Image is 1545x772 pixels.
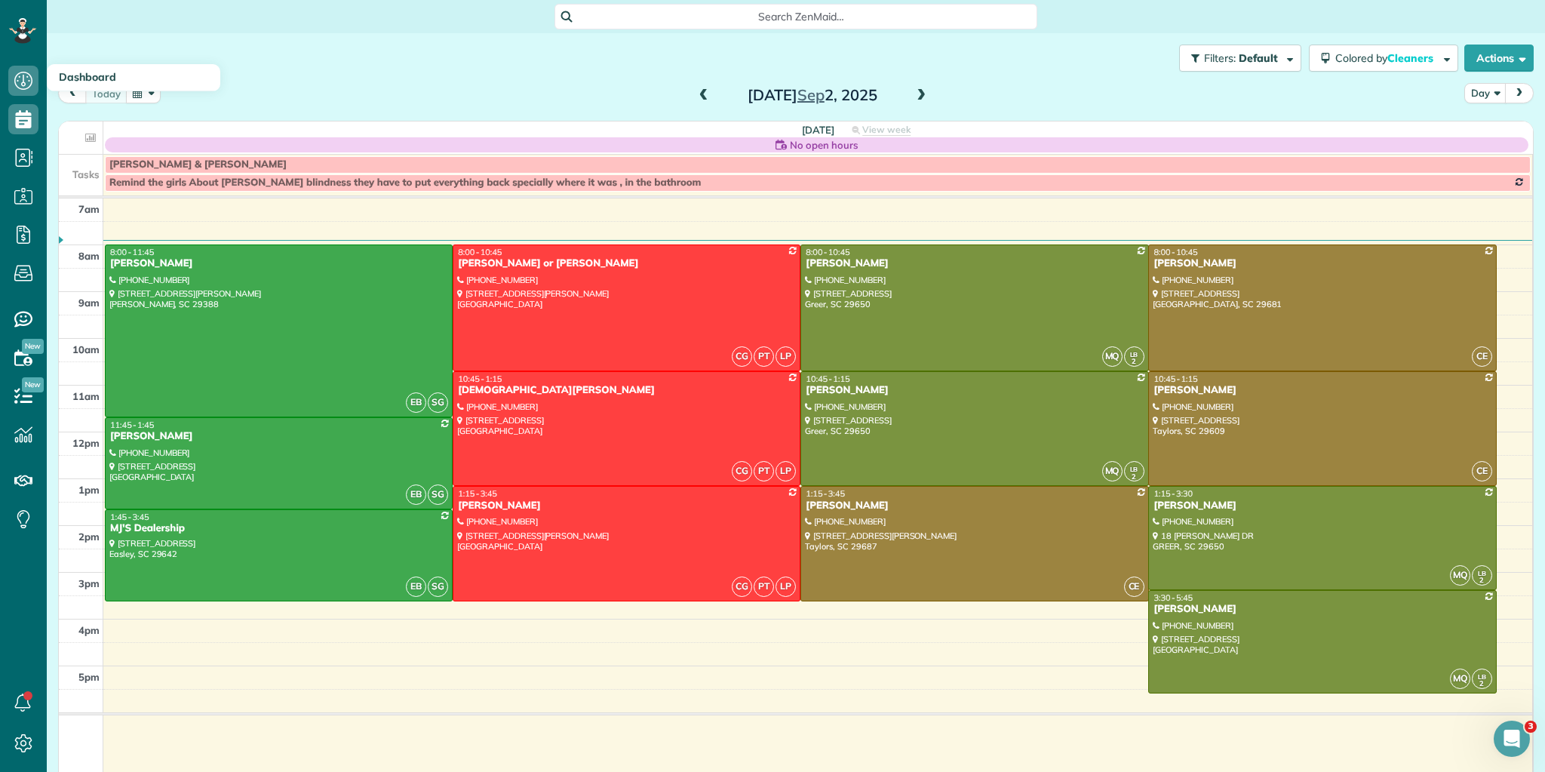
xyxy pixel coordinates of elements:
[406,484,426,505] span: EB
[72,437,100,449] span: 12pm
[457,384,796,397] div: [DEMOGRAPHIC_DATA][PERSON_NAME]
[406,392,426,413] span: EB
[1464,45,1534,72] button: Actions
[457,257,796,270] div: [PERSON_NAME] or [PERSON_NAME]
[78,624,100,636] span: 4pm
[1450,565,1470,586] span: MQ
[109,430,448,443] div: [PERSON_NAME]
[1239,51,1279,65] span: Default
[110,512,149,522] span: 1:45 - 3:45
[1172,45,1301,72] a: Filters: Default
[1473,677,1491,691] small: 2
[1153,384,1491,397] div: [PERSON_NAME]
[109,158,287,171] span: [PERSON_NAME] & [PERSON_NAME]
[1387,51,1436,65] span: Cleaners
[72,343,100,355] span: 10am
[428,577,448,597] span: SG
[1125,355,1144,369] small: 2
[806,374,849,384] span: 10:45 - 1:15
[805,384,1144,397] div: [PERSON_NAME]
[754,577,774,597] span: PT
[1472,461,1492,481] span: CE
[1153,374,1197,384] span: 10:45 - 1:15
[754,461,774,481] span: PT
[1494,721,1530,757] iframe: Intercom live chat
[1153,603,1491,616] div: [PERSON_NAME]
[1179,45,1301,72] button: Filters: Default
[59,70,116,84] span: Dashboard
[1153,488,1193,499] span: 1:15 - 3:30
[1472,346,1492,367] span: CE
[1130,350,1138,358] span: LB
[1525,721,1537,733] span: 3
[458,374,502,384] span: 10:45 - 1:15
[1153,257,1491,270] div: [PERSON_NAME]
[406,577,426,597] span: EB
[457,500,796,512] div: [PERSON_NAME]
[72,390,100,402] span: 11am
[1478,672,1486,681] span: LB
[776,346,796,367] span: LP
[1153,592,1193,603] span: 3:30 - 5:45
[862,124,911,136] span: View week
[776,461,796,481] span: LP
[110,420,154,430] span: 11:45 - 1:45
[1153,500,1491,512] div: [PERSON_NAME]
[78,203,100,215] span: 7am
[1505,83,1534,103] button: next
[78,577,100,589] span: 3pm
[1335,51,1439,65] span: Colored by
[806,488,845,499] span: 1:15 - 3:45
[428,392,448,413] span: SG
[732,346,752,367] span: CG
[109,257,448,270] div: [PERSON_NAME]
[732,461,752,481] span: CG
[1125,470,1144,484] small: 2
[428,484,448,505] span: SG
[1309,45,1458,72] button: Colored byCleaners
[22,377,44,392] span: New
[109,522,448,535] div: MJ'S Dealership
[78,297,100,309] span: 9am
[78,484,100,496] span: 1pm
[1124,577,1144,597] span: CE
[776,577,796,597] span: LP
[797,85,825,104] span: Sep
[1130,465,1138,473] span: LB
[1473,574,1491,588] small: 2
[58,83,87,103] button: prev
[754,346,774,367] span: PT
[1478,569,1486,577] span: LB
[718,87,907,103] h2: [DATE] 2, 2025
[806,247,849,257] span: 8:00 - 10:45
[78,531,100,543] span: 2pm
[85,83,127,103] button: today
[790,137,858,152] span: No open hours
[1102,346,1123,367] span: MQ
[802,124,834,136] span: [DATE]
[805,257,1144,270] div: [PERSON_NAME]
[78,250,100,262] span: 8am
[78,671,100,683] span: 5pm
[22,339,44,354] span: New
[458,488,497,499] span: 1:15 - 3:45
[805,500,1144,512] div: [PERSON_NAME]
[1153,247,1197,257] span: 8:00 - 10:45
[110,247,154,257] span: 8:00 - 11:45
[109,177,701,189] span: Remind the girls About [PERSON_NAME] blindness they have to put everything back specially where i...
[1450,669,1470,689] span: MQ
[1464,83,1507,103] button: Day
[732,577,752,597] span: CG
[458,247,502,257] span: 8:00 - 10:45
[1102,461,1123,481] span: MQ
[1204,51,1236,65] span: Filters:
